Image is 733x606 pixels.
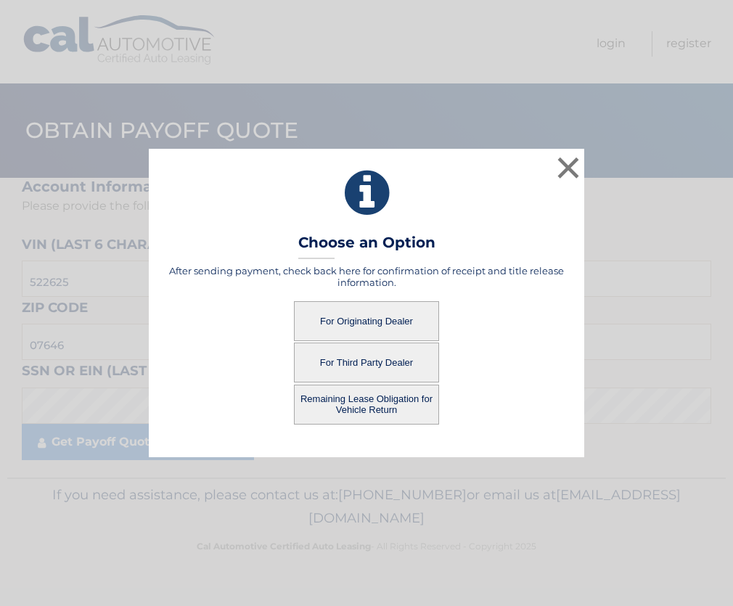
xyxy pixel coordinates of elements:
h3: Choose an Option [298,234,435,259]
button: For Originating Dealer [294,301,439,341]
button: × [554,153,583,182]
h5: After sending payment, check back here for confirmation of receipt and title release information. [167,265,566,288]
button: For Third Party Dealer [294,343,439,382]
button: Remaining Lease Obligation for Vehicle Return [294,385,439,425]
